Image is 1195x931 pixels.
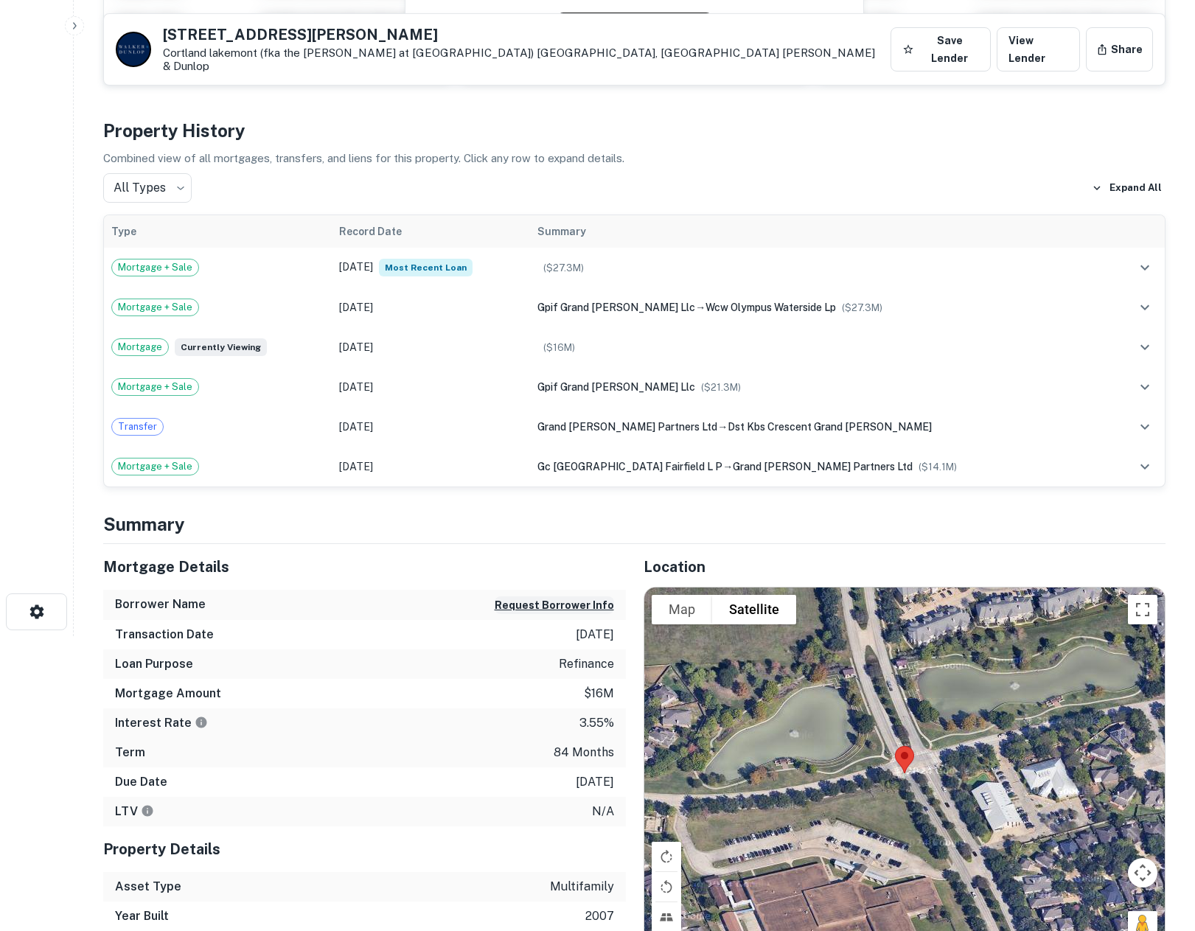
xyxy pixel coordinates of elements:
[652,595,712,624] button: Show street map
[728,421,932,433] span: dst kbs crescent grand [PERSON_NAME]
[1132,255,1157,280] button: expand row
[576,626,614,644] p: [DATE]
[115,714,208,732] h6: Interest Rate
[115,878,181,896] h6: Asset Type
[644,556,1166,578] h5: Location
[543,342,575,353] span: ($ 16M )
[537,458,1104,475] div: →
[104,215,332,248] th: Type
[332,287,530,327] td: [DATE]
[1132,374,1157,400] button: expand row
[332,367,530,407] td: [DATE]
[842,302,882,313] span: ($ 27.3M )
[559,655,614,673] p: refinance
[115,685,221,702] h6: Mortgage Amount
[115,596,206,613] h6: Borrower Name
[112,419,163,434] span: Transfer
[495,596,614,614] button: Request Borrower Info
[585,907,614,925] p: 2007
[530,215,1111,248] th: Summary
[175,338,267,356] span: Currently viewing
[919,461,957,473] span: ($ 14.1M )
[1086,27,1153,72] button: Share
[163,27,885,42] h5: [STREET_ADDRESS][PERSON_NAME]
[112,260,198,275] span: Mortgage + Sale
[103,150,1166,167] p: Combined view of all mortgages, transfers, and liens for this property. Click any row to expand d...
[103,838,626,860] h5: Property Details
[543,262,584,273] span: ($ 27.3M )
[115,773,167,791] h6: Due Date
[701,382,741,393] span: ($ 21.3M )
[1132,295,1157,320] button: expand row
[579,714,614,732] p: 3.55%
[584,685,614,702] p: $16m
[997,27,1080,72] a: View Lender
[379,259,473,276] span: Most Recent Loan
[332,327,530,367] td: [DATE]
[103,556,626,578] h5: Mortgage Details
[163,46,875,72] a: [PERSON_NAME] & Dunlop
[115,907,169,925] h6: Year Built
[115,626,214,644] h6: Transaction Date
[1128,595,1157,624] button: Toggle fullscreen view
[592,803,614,820] p: n/a
[705,301,836,313] span: wcw olympus waterside lp
[112,340,168,355] span: Mortgage
[537,381,695,393] span: gpif grand [PERSON_NAME] llc
[891,27,991,72] button: Save Lender
[652,872,681,902] button: Rotate map counterclockwise
[195,716,208,729] svg: The interest rates displayed on the website are for informational purposes only and may be report...
[1132,335,1157,360] button: expand row
[112,300,198,315] span: Mortgage + Sale
[537,419,1104,435] div: →
[712,595,796,624] button: Show satellite imagery
[103,117,1166,144] h4: Property History
[537,301,695,313] span: gpif grand [PERSON_NAME] llc
[733,461,913,473] span: grand [PERSON_NAME] partners ltd
[332,215,530,248] th: Record Date
[332,447,530,487] td: [DATE]
[332,248,530,287] td: [DATE]
[550,878,614,896] p: multifamily
[141,804,154,817] svg: LTVs displayed on the website are for informational purposes only and may be reported incorrectly...
[554,744,614,761] p: 84 months
[115,744,145,761] h6: Term
[1121,813,1195,884] iframe: Chat Widget
[103,173,192,203] div: All Types
[332,407,530,447] td: [DATE]
[115,803,154,820] h6: LTV
[576,773,614,791] p: [DATE]
[537,421,717,433] span: grand [PERSON_NAME] partners ltd
[115,655,193,673] h6: Loan Purpose
[652,842,681,871] button: Rotate map clockwise
[537,461,722,473] span: gc [GEOGRAPHIC_DATA] fairfield l p
[1132,454,1157,479] button: expand row
[112,380,198,394] span: Mortgage + Sale
[1132,414,1157,439] button: expand row
[103,511,1166,537] h4: Summary
[537,299,1104,315] div: →
[163,46,885,73] p: Cortland lakemont (fka the [PERSON_NAME] at [GEOGRAPHIC_DATA]) [GEOGRAPHIC_DATA], [GEOGRAPHIC_DATA]
[1088,177,1166,199] button: Expand All
[112,459,198,474] span: Mortgage + Sale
